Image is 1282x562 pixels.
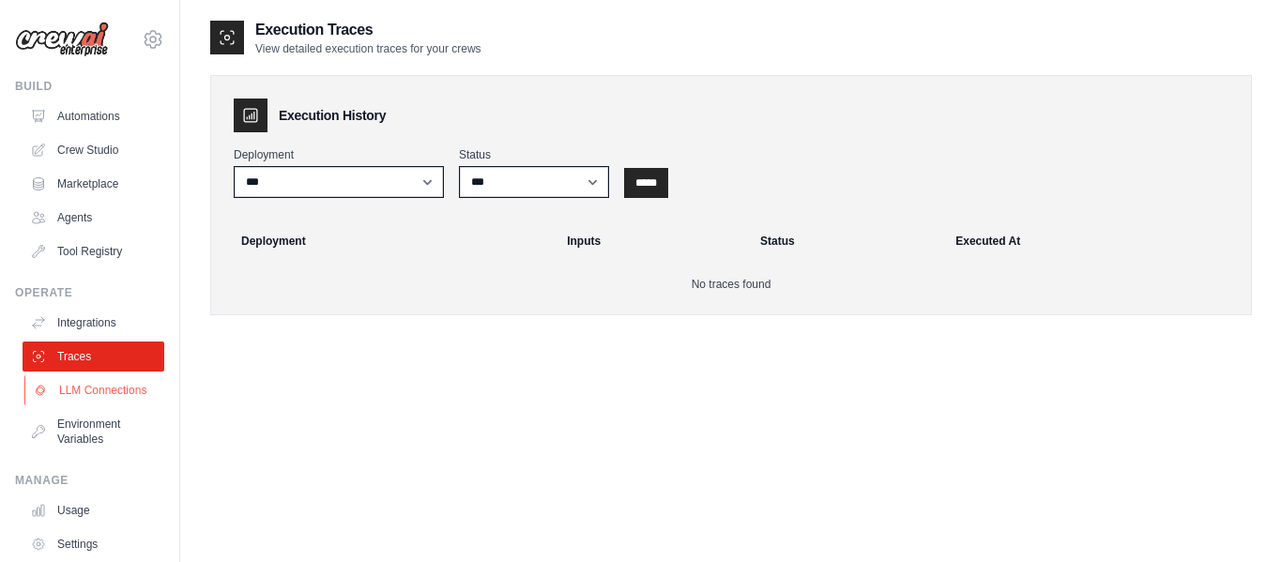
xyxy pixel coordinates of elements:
[255,19,481,41] h2: Execution Traces
[459,147,609,162] label: Status
[23,236,164,266] a: Tool Registry
[15,79,164,94] div: Build
[23,495,164,525] a: Usage
[15,22,109,57] img: Logo
[15,285,164,300] div: Operate
[556,220,749,262] th: Inputs
[234,277,1229,292] p: No traces found
[23,529,164,559] a: Settings
[23,135,164,165] a: Crew Studio
[219,220,556,262] th: Deployment
[944,220,1244,262] th: Executed At
[23,308,164,338] a: Integrations
[255,41,481,56] p: View detailed execution traces for your crews
[279,106,386,125] h3: Execution History
[23,203,164,233] a: Agents
[23,342,164,372] a: Traces
[24,375,166,405] a: LLM Connections
[234,147,444,162] label: Deployment
[23,169,164,199] a: Marketplace
[23,101,164,131] a: Automations
[749,220,944,262] th: Status
[15,473,164,488] div: Manage
[23,409,164,454] a: Environment Variables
